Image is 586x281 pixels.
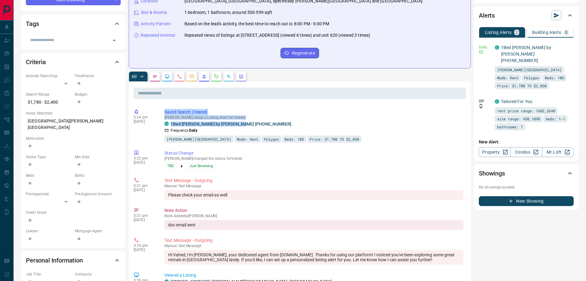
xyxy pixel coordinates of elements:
[26,92,72,97] p: Search Range:
[164,244,463,248] p: Text Message
[479,98,491,104] p: Off
[167,163,174,169] span: TBD
[184,32,370,39] p: Repeated views of listings at [STREET_ADDRESS] (viewed 4 times) and unit 620 (viewed 3 times)
[501,99,532,104] a: Tailored For You
[164,237,463,244] p: Text Message - Outgoing
[171,122,291,126] a: 1Bed [PERSON_NAME] by [PERSON_NAME] [PHONE_NUMBER]
[134,218,155,222] p: [DATE]
[479,184,574,190] p: No showings booked
[164,122,169,126] div: condos.ca
[479,10,495,20] h2: Alerts
[75,173,121,178] p: Baths:
[164,115,463,120] p: [PERSON_NAME] setup a Listing Alert for Vahed
[134,160,155,165] p: [DATE]
[141,9,167,16] p: Size & Rooms
[479,50,483,54] svg: Email
[202,74,207,79] svg: Listing Alerts
[134,188,155,192] p: [DATE]
[26,255,83,265] h2: Personal Information
[565,30,568,35] p: 0
[110,36,119,45] button: Open
[134,248,155,252] p: [DATE]
[141,32,175,39] p: Repeated Interest
[164,190,463,200] div: Please check your email as well
[485,30,512,35] p: Listing Alerts
[134,213,155,218] p: 5:21 pm
[497,67,562,73] span: [PERSON_NAME][GEOGRAPHIC_DATA]
[134,119,155,124] p: [DATE]
[75,154,121,160] p: Min Size:
[26,97,72,107] p: $1,780 - $2,400
[479,196,574,206] button: New Showing
[26,116,121,133] p: [GEOGRAPHIC_DATA][PERSON_NAME][GEOGRAPHIC_DATA]
[479,104,483,108] svg: Push Notification Only
[532,30,561,35] p: Building Alerts
[26,73,72,79] p: Actively Searching:
[177,74,182,79] svg: Calls
[264,136,279,142] span: Polygon
[26,191,72,197] p: Pre-Approved:
[164,150,463,156] p: Status Change
[164,184,463,188] p: Text Message
[495,45,499,50] div: condos.ca
[164,250,463,265] div: Hi Vahed, I'm [PERSON_NAME], your dedicated agent from [DOMAIN_NAME]. Thanks for using our platfo...
[164,109,463,115] p: Saved Search Created
[479,8,574,23] div: Alerts
[26,19,39,29] h2: Tags
[189,128,197,133] strong: Daily
[26,136,121,141] p: Motivation:
[497,108,555,114] span: rent price range: 1602,2640
[524,75,539,81] span: Polygon
[497,116,540,122] span: size range: 450,1098
[226,74,231,79] svg: Opportunities
[26,16,121,31] div: Tags
[497,124,523,130] span: bathrooms: 1
[75,271,121,277] p: Company:
[26,154,72,160] p: Home Type:
[26,253,121,268] div: Personal Information
[134,243,155,248] p: 5:19 pm
[479,139,574,145] p: New Alert:
[134,156,155,160] p: 5:22 pm
[134,184,155,188] p: 5:21 pm
[281,48,319,58] button: Regenerate
[214,74,219,79] svg: Requests
[26,57,46,67] h2: Criteria
[26,210,121,215] p: Credit Score:
[479,44,491,50] p: Daily
[189,163,213,169] span: Just Browsing
[497,83,547,89] span: Price: $1,700 TO $2,050
[134,115,155,119] p: 5:24 pm
[167,136,231,142] span: [PERSON_NAME][GEOGRAPHIC_DATA]
[164,184,177,188] span: manual
[546,116,565,122] span: beds: 1-1
[26,228,72,234] p: Lawyer:
[26,271,72,277] p: Job Title:
[75,228,121,234] p: Mortgage Agent:
[184,21,329,27] p: Based on the lead's activity, the best time to reach out is: 8:00 PM - 9:00 PM
[164,244,177,248] span: manual
[501,45,551,63] a: 1Bed [PERSON_NAME] by [PERSON_NAME] [PHONE_NUMBER]
[164,177,463,184] p: Text Message - Outgoing
[164,214,463,218] p: Note Added by [PERSON_NAME]
[26,55,121,69] div: Criteria
[479,166,574,181] div: Showings
[189,74,194,79] svg: Emails
[75,73,121,79] p: Timeframe:
[26,110,121,116] p: Areas Searched:
[510,147,542,157] a: Condos
[75,191,121,197] p: Pre-Approval Amount:
[141,21,171,27] p: Activity Pattern
[152,74,157,79] svg: Notes
[309,136,359,142] span: Price: $1,700 TO $2,050
[497,75,519,81] span: Mode: Rent
[542,147,574,157] a: Mr.Loft
[515,30,518,35] p: 2
[164,272,463,279] p: Viewed a Listing
[495,99,499,104] div: condos.ca
[131,74,136,79] p: All
[164,207,463,214] p: Note Action
[285,136,304,142] span: Beds: 1BD
[26,173,72,178] p: Beds:
[237,136,258,142] span: Mode: Rent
